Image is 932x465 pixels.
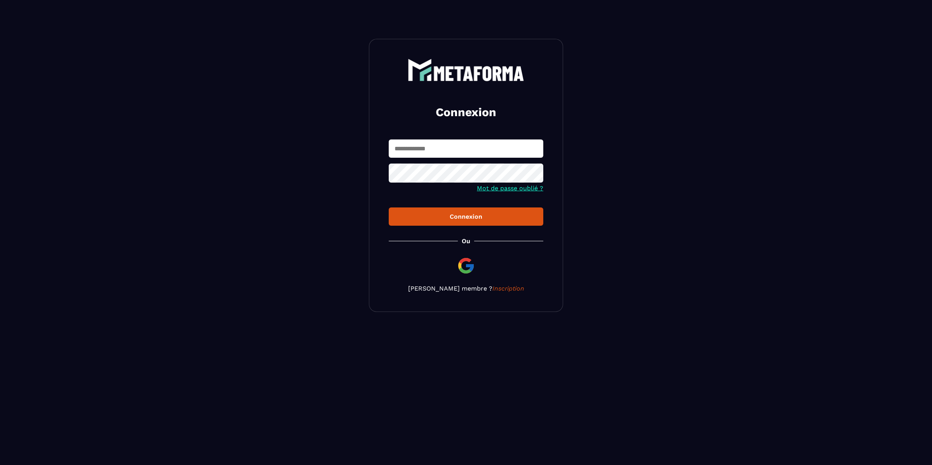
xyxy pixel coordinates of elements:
[462,237,470,245] p: Ou
[477,185,543,192] a: Mot de passe oublié ?
[389,285,543,292] p: [PERSON_NAME] membre ?
[408,59,524,81] img: logo
[492,285,524,292] a: Inscription
[389,207,543,226] button: Connexion
[398,104,534,120] h2: Connexion
[389,59,543,81] a: logo
[457,256,475,275] img: google
[395,213,537,220] div: Connexion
